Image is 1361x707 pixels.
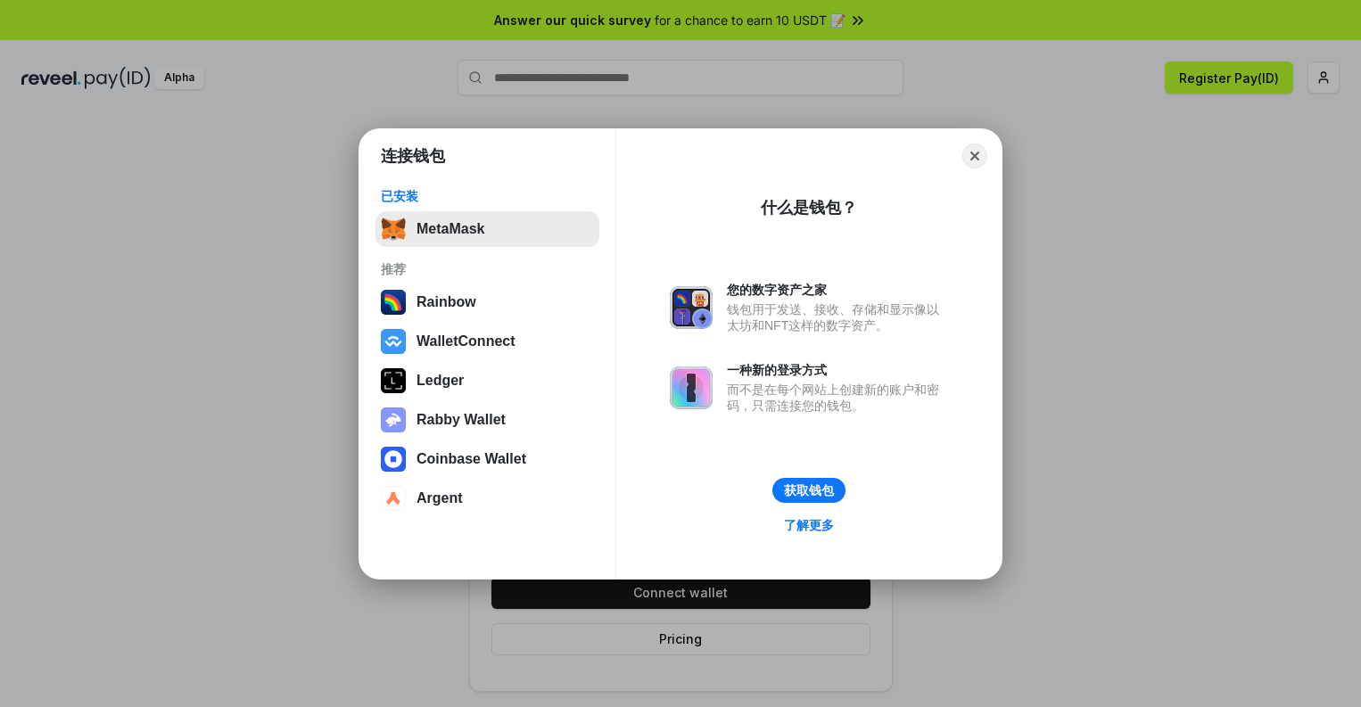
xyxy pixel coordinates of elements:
button: Argent [375,481,599,516]
button: Rabby Wallet [375,402,599,438]
button: 获取钱包 [772,478,845,503]
img: svg+xml,%3Csvg%20width%3D%2228%22%20height%3D%2228%22%20viewBox%3D%220%200%2028%2028%22%20fill%3D... [381,486,406,511]
img: svg+xml,%3Csvg%20width%3D%2228%22%20height%3D%2228%22%20viewBox%3D%220%200%2028%2028%22%20fill%3D... [381,447,406,472]
div: 获取钱包 [784,482,834,498]
img: svg+xml,%3Csvg%20xmlns%3D%22http%3A%2F%2Fwww.w3.org%2F2000%2Fsvg%22%20fill%3D%22none%22%20viewBox... [670,366,713,409]
div: 已安装 [381,188,594,204]
div: MetaMask [417,221,484,237]
h1: 连接钱包 [381,145,445,167]
button: MetaMask [375,211,599,247]
div: 而不是在每个网站上创建新的账户和密码，只需连接您的钱包。 [727,382,948,414]
div: Ledger [417,373,464,389]
div: Argent [417,490,463,506]
div: 推荐 [381,261,594,277]
img: svg+xml,%3Csvg%20width%3D%2228%22%20height%3D%2228%22%20viewBox%3D%220%200%2028%2028%22%20fill%3D... [381,329,406,354]
button: Coinbase Wallet [375,441,599,477]
img: svg+xml,%3Csvg%20xmlns%3D%22http%3A%2F%2Fwww.w3.org%2F2000%2Fsvg%22%20width%3D%2228%22%20height%3... [381,368,406,393]
div: Rainbow [417,294,476,310]
div: Rabby Wallet [417,412,506,428]
img: svg+xml,%3Csvg%20width%3D%22120%22%20height%3D%22120%22%20viewBox%3D%220%200%20120%20120%22%20fil... [381,290,406,315]
div: 钱包用于发送、接收、存储和显示像以太坊和NFT这样的数字资产。 [727,301,948,333]
button: WalletConnect [375,324,599,359]
img: svg+xml,%3Csvg%20fill%3D%22none%22%20height%3D%2233%22%20viewBox%3D%220%200%2035%2033%22%20width%... [381,217,406,242]
button: Rainbow [375,284,599,320]
div: 什么是钱包？ [761,197,857,218]
div: Coinbase Wallet [417,451,526,467]
img: svg+xml,%3Csvg%20xmlns%3D%22http%3A%2F%2Fwww.w3.org%2F2000%2Fsvg%22%20fill%3D%22none%22%20viewBox... [670,286,713,329]
button: Close [962,144,987,169]
button: Ledger [375,363,599,399]
a: 了解更多 [773,514,845,537]
div: 了解更多 [784,517,834,533]
div: 一种新的登录方式 [727,362,948,378]
img: svg+xml,%3Csvg%20xmlns%3D%22http%3A%2F%2Fwww.w3.org%2F2000%2Fsvg%22%20fill%3D%22none%22%20viewBox... [381,407,406,432]
div: WalletConnect [417,333,516,349]
div: 您的数字资产之家 [727,282,948,298]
